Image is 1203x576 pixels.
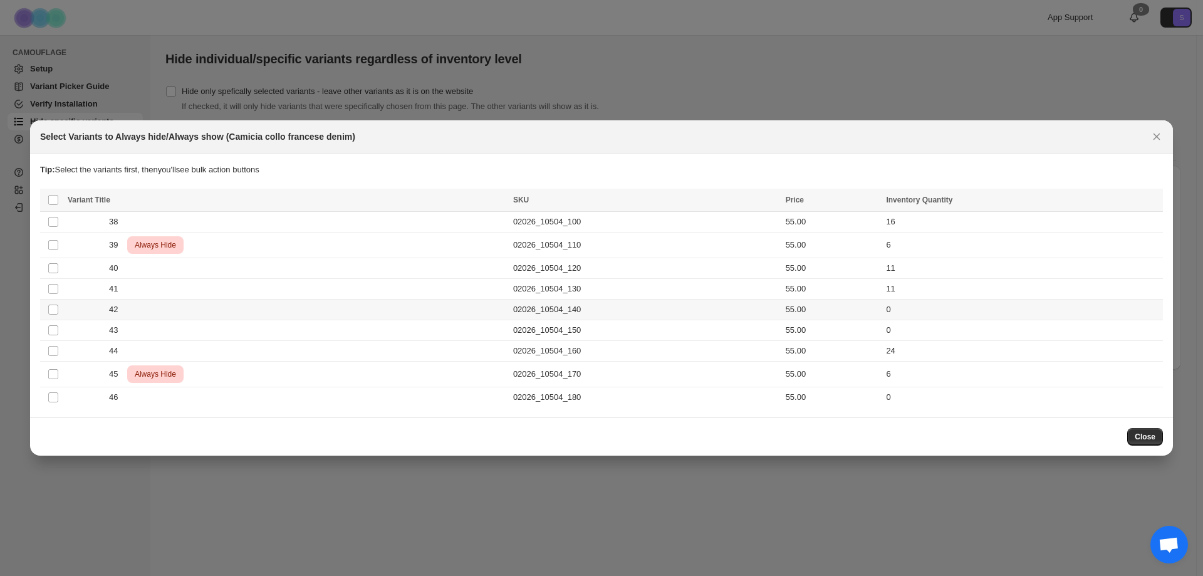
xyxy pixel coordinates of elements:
[509,212,782,233] td: 02026_10504_100
[109,391,125,404] span: 46
[1135,432,1155,442] span: Close
[1148,128,1165,145] button: Close
[40,164,1163,176] p: Select the variants first, then you'll see bulk action buttons
[1127,428,1163,446] button: Close
[882,279,1163,300] td: 11
[109,368,125,380] span: 45
[513,196,529,204] span: SKU
[509,341,782,362] td: 02026_10504_160
[782,258,883,279] td: 55.00
[509,279,782,300] td: 02026_10504_130
[509,362,782,387] td: 02026_10504_170
[882,233,1163,258] td: 6
[782,341,883,362] td: 55.00
[1150,526,1188,563] div: Aprire la chat
[782,233,883,258] td: 55.00
[782,279,883,300] td: 55.00
[882,341,1163,362] td: 24
[882,300,1163,320] td: 0
[109,303,125,316] span: 42
[109,262,125,275] span: 40
[509,258,782,279] td: 02026_10504_120
[132,238,179,253] span: Always Hide
[109,324,125,337] span: 43
[786,196,804,204] span: Price
[109,345,125,357] span: 44
[132,367,179,382] span: Always Hide
[882,212,1163,233] td: 16
[782,387,883,408] td: 55.00
[68,196,110,204] span: Variant Title
[782,300,883,320] td: 55.00
[882,258,1163,279] td: 11
[882,387,1163,408] td: 0
[782,362,883,387] td: 55.00
[782,212,883,233] td: 55.00
[886,196,952,204] span: Inventory Quantity
[882,362,1163,387] td: 6
[509,387,782,408] td: 02026_10504_180
[509,300,782,320] td: 02026_10504_140
[509,233,782,258] td: 02026_10504_110
[109,239,125,251] span: 39
[782,320,883,341] td: 55.00
[109,216,125,228] span: 38
[882,320,1163,341] td: 0
[40,130,355,143] h2: Select Variants to Always hide/Always show (Camicia collo francese denim)
[40,165,55,174] strong: Tip:
[109,283,125,295] span: 41
[509,320,782,341] td: 02026_10504_150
